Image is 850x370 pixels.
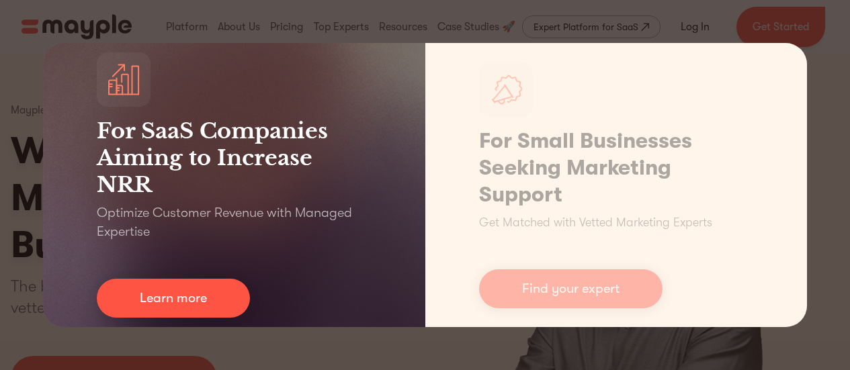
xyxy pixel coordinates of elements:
p: Get Matched with Vetted Marketing Experts [479,214,712,232]
a: Learn more [97,279,250,318]
h3: For SaaS Companies Aiming to Increase NRR [97,118,372,198]
a: Find your expert [479,269,663,308]
p: Optimize Customer Revenue with Managed Expertise [97,203,372,241]
h1: For Small Businesses Seeking Marketing Support [479,128,754,208]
